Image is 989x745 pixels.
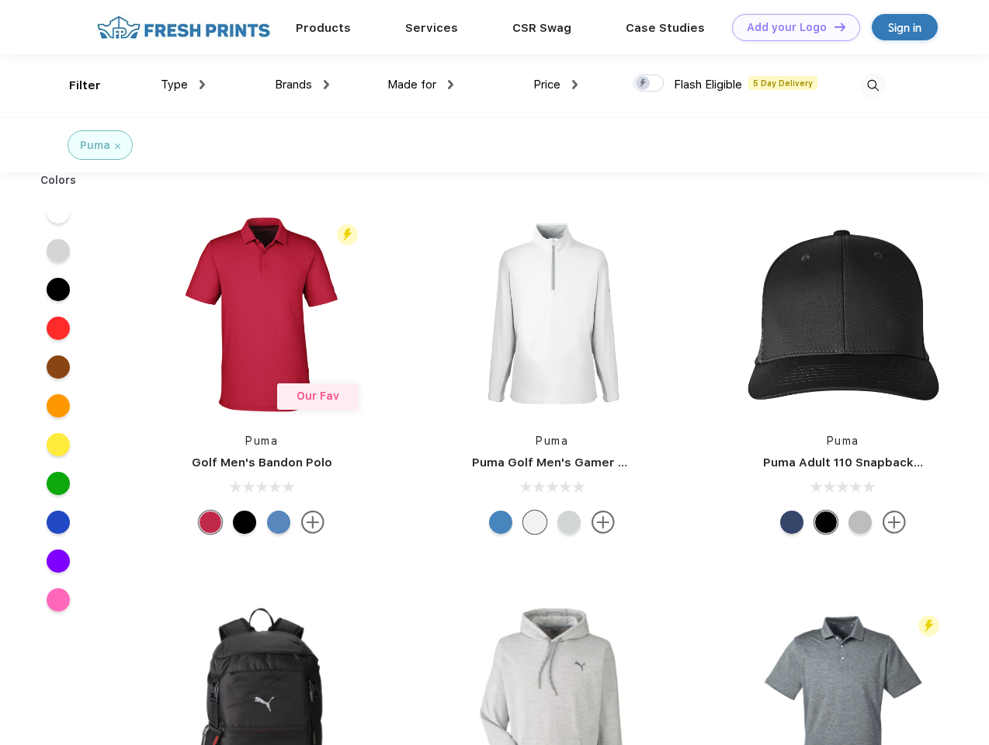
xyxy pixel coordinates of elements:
a: Puma [245,435,278,447]
div: Filter [69,77,101,95]
img: DT [835,23,845,31]
div: High Rise [557,511,581,534]
div: Sign in [888,19,921,36]
img: more.svg [592,511,615,534]
div: Quarry with Brt Whit [848,511,872,534]
img: func=resize&h=266 [740,211,946,418]
div: Colors [29,172,88,189]
span: Flash Eligible [674,78,742,92]
img: more.svg [883,511,906,534]
div: Bright Cobalt [489,511,512,534]
img: func=resize&h=266 [158,211,365,418]
a: CSR Swag [512,21,571,35]
img: dropdown.png [324,80,329,89]
span: Type [161,78,188,92]
a: Sign in [872,14,938,40]
img: dropdown.png [448,80,453,89]
img: fo%20logo%202.webp [92,14,275,41]
span: 5 Day Delivery [748,76,817,90]
a: Golf Men's Bandon Polo [192,456,332,470]
img: flash_active_toggle.svg [337,224,358,245]
img: desktop_search.svg [860,73,886,99]
a: Services [405,21,458,35]
img: more.svg [301,511,324,534]
div: Peacoat with Qut Shd [780,511,803,534]
span: Price [533,78,560,92]
div: Pma Blk Pma Blk [814,511,838,534]
div: Add your Logo [747,21,827,34]
div: Ski Patrol [199,511,222,534]
div: Bright White [523,511,547,534]
img: dropdown.png [200,80,205,89]
img: func=resize&h=266 [449,211,655,418]
a: Puma [536,435,568,447]
span: Brands [275,78,312,92]
span: Our Fav [297,390,339,402]
div: Puma [80,137,110,154]
img: dropdown.png [572,80,578,89]
a: Products [296,21,351,35]
div: Puma Black [233,511,256,534]
a: Puma Golf Men's Gamer Golf Quarter-Zip [472,456,717,470]
div: Lake Blue [267,511,290,534]
span: Made for [387,78,436,92]
a: Puma [827,435,859,447]
img: filter_cancel.svg [115,144,120,149]
img: flash_active_toggle.svg [918,615,939,636]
